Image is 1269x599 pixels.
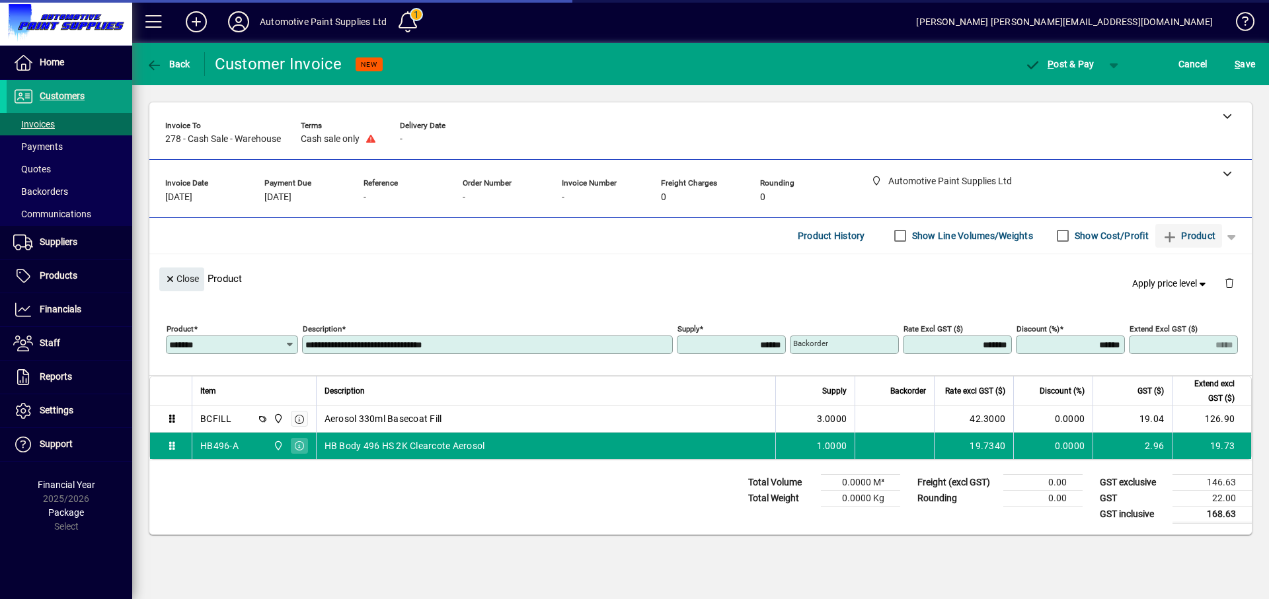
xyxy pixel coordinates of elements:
span: Communications [13,209,91,219]
span: Product [1162,225,1215,246]
span: Package [48,507,84,518]
td: 0.0000 Kg [821,490,900,506]
span: 0 [760,192,765,203]
span: Automotive Paint Supplies Ltd [270,439,285,453]
span: 3.0000 [817,412,847,425]
span: - [562,192,564,203]
button: Product [1155,224,1222,248]
button: Apply price level [1127,271,1214,295]
span: Payments [13,141,63,152]
span: S [1235,59,1240,69]
a: Communications [7,203,132,225]
td: 146.63 [1173,474,1252,490]
span: Description [325,384,365,398]
td: Total Volume [742,474,821,490]
span: Suppliers [40,236,77,247]
span: [DATE] [165,192,192,203]
mat-label: Description [303,324,342,333]
td: 19.73 [1172,433,1251,459]
td: 0.00 [1003,474,1083,490]
td: Total Weight [742,490,821,506]
mat-label: Rate excl GST ($) [904,324,963,333]
span: 0 [661,192,666,203]
span: Support [40,439,73,449]
td: 19.04 [1093,406,1172,433]
span: - [463,192,465,203]
span: 1.0000 [817,439,847,452]
span: Backorder [890,384,926,398]
a: Invoices [7,113,132,135]
label: Show Cost/Profit [1072,229,1149,242]
span: Financial Year [38,479,95,490]
button: Back [143,52,194,76]
td: 0.0000 M³ [821,474,900,490]
div: Product [149,254,1252,302]
a: Reports [7,361,132,394]
span: Close [165,268,199,290]
button: Profile [217,10,260,34]
span: 278 - Cash Sale - Warehouse [165,134,281,145]
button: Post & Pay [1019,52,1101,76]
a: Payments [7,135,132,158]
span: Financials [40,304,81,314]
div: Customer Invoice [215,53,342,75]
span: Back [146,59,190,69]
a: Suppliers [7,226,132,259]
a: Support [7,428,132,461]
button: Save [1231,52,1258,76]
span: Invoices [13,119,55,129]
a: Backorders [7,180,132,203]
td: Rounding [911,490,1003,506]
td: 2.96 [1093,433,1172,459]
span: Products [40,270,77,281]
span: Cancel [1178,53,1208,75]
mat-label: Backorder [793,339,828,348]
span: Supply [822,384,847,398]
a: Knowledge Base [1226,3,1252,46]
span: Aerosol 330ml Basecoat Fill [325,412,442,425]
span: - [400,134,403,145]
button: Close [159,267,204,291]
td: 168.63 [1173,506,1252,522]
td: GST inclusive [1093,506,1173,522]
span: Discount (%) [1040,384,1085,398]
span: [DATE] [264,192,291,203]
div: HB496-A [200,439,239,452]
span: Backorders [13,186,68,197]
span: NEW [361,60,377,69]
a: Settings [7,394,132,427]
mat-label: Supply [677,324,699,333]
span: Cash sale only [301,134,360,145]
span: GST ($) [1137,384,1164,398]
td: 126.90 [1172,406,1251,433]
span: HB Body 496 HS 2K Clearcote Aerosol [325,439,485,452]
span: ave [1235,53,1255,75]
a: Quotes [7,158,132,180]
span: Staff [40,337,60,348]
td: Freight (excl GST) [911,474,1003,490]
app-page-header-button: Close [156,273,208,285]
td: GST exclusive [1093,474,1173,490]
span: P [1048,59,1054,69]
td: 0.0000 [1013,406,1093,433]
button: Cancel [1175,52,1211,76]
app-page-header-button: Back [132,52,205,76]
div: BCFILL [200,412,232,425]
app-page-header-button: Delete [1213,277,1245,289]
span: Quotes [13,164,51,174]
a: Staff [7,327,132,360]
div: 19.7340 [942,439,1005,452]
mat-label: Extend excl GST ($) [1130,324,1198,333]
span: ost & Pay [1025,59,1095,69]
div: 42.3000 [942,412,1005,425]
a: Financials [7,293,132,326]
td: GST [1093,490,1173,506]
div: [PERSON_NAME] [PERSON_NAME][EMAIL_ADDRESS][DOMAIN_NAME] [916,11,1213,32]
span: Extend excl GST ($) [1180,376,1235,405]
a: Products [7,260,132,293]
button: Add [175,10,217,34]
td: 22.00 [1173,490,1252,506]
mat-label: Product [167,324,194,333]
span: Apply price level [1132,277,1209,291]
span: Customers [40,90,85,101]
